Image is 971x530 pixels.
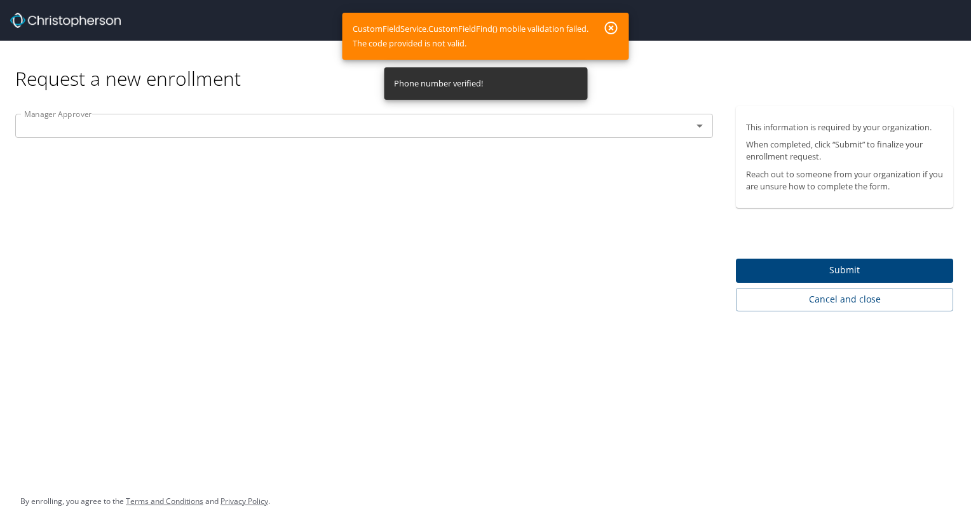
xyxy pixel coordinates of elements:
[736,288,953,311] button: Cancel and close
[746,168,943,193] p: Reach out to someone from your organization if you are unsure how to complete the form.
[746,121,943,133] p: This information is required by your organization.
[10,13,121,28] img: cbt logo
[394,71,483,96] div: Phone number verified!
[353,17,588,56] div: CustomFieldService.CustomFieldFind() mobile validation failed. The code provided is not valid.
[746,292,943,308] span: Cancel and close
[15,41,963,91] div: Request a new enrollment
[691,117,709,135] button: Open
[20,486,270,517] div: By enrolling, you agree to the and .
[221,496,268,506] a: Privacy Policy
[736,259,953,283] button: Submit
[746,262,943,278] span: Submit
[126,496,203,506] a: Terms and Conditions
[746,139,943,163] p: When completed, click “Submit” to finalize your enrollment request.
